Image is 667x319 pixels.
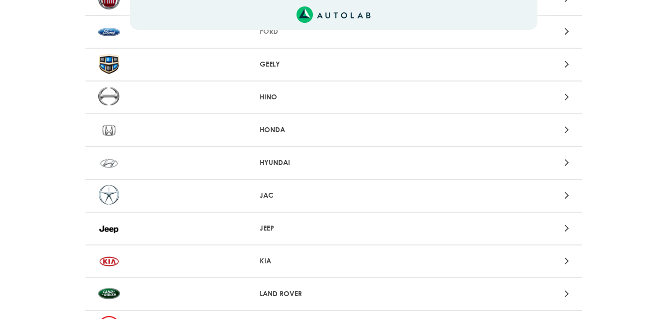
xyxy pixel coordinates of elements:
[260,190,407,201] p: JAC
[260,59,407,70] p: GEELY
[98,54,120,76] img: GEELY
[260,158,407,168] p: HYUNDAI
[98,218,120,239] img: JEEP
[98,86,120,108] img: HINO
[260,223,407,234] p: JEEP
[98,283,120,305] img: LAND ROVER
[98,152,120,174] img: HYUNDAI
[98,21,120,43] img: FORD
[260,26,407,37] p: FORD
[260,125,407,135] p: HONDA
[98,250,120,272] img: KIA
[98,119,120,141] img: HONDA
[260,289,407,299] p: LAND ROVER
[260,256,407,266] p: KIA
[98,185,120,207] img: JAC
[260,92,407,102] p: HINO
[296,9,371,19] a: Link al sitio de autolab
